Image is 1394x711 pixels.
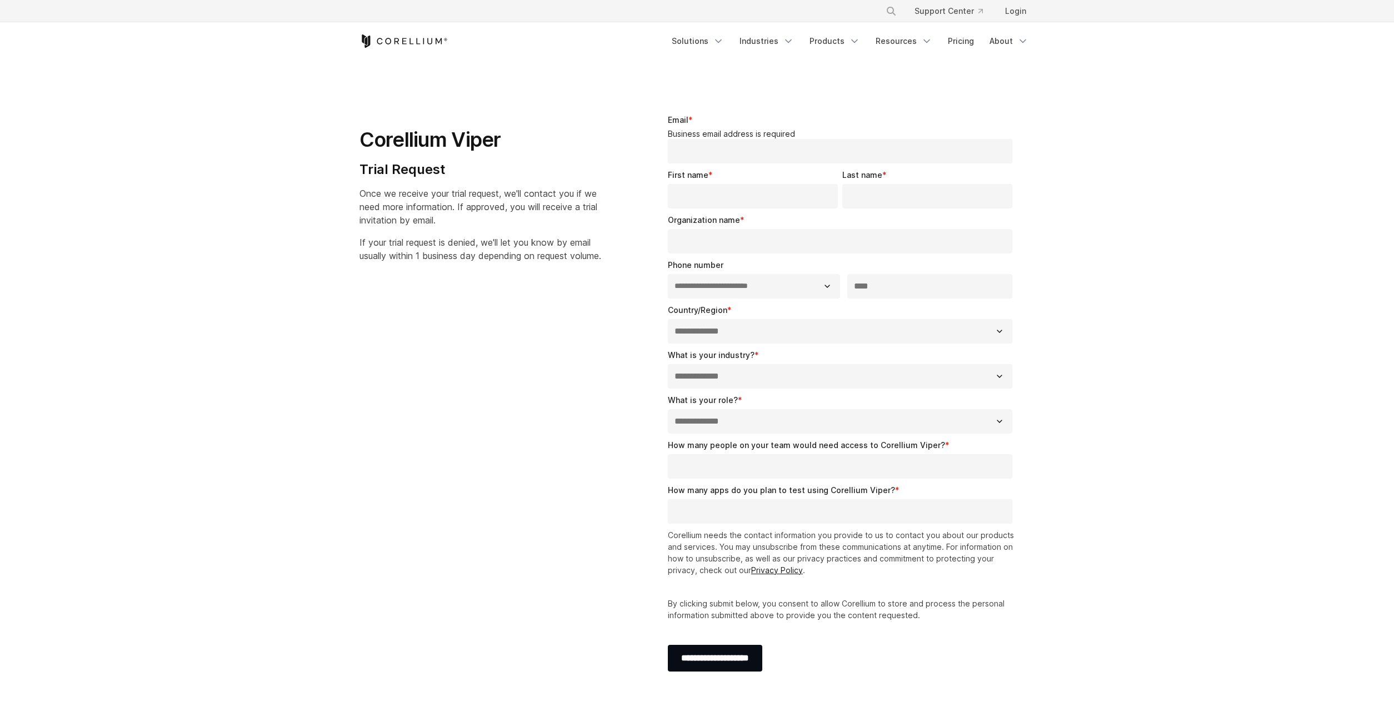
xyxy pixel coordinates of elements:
[733,31,801,51] a: Industries
[803,31,867,51] a: Products
[359,188,597,226] span: Once we receive your trial request, we'll contact you if we need more information. If approved, y...
[668,260,723,270] span: Phone number
[751,565,803,575] a: Privacy Policy
[906,1,992,21] a: Support Center
[359,237,601,261] span: If your trial request is denied, we'll let you know by email usually within 1 business day depend...
[668,115,688,125] span: Email
[359,127,601,152] h1: Corellium Viper
[665,31,731,51] a: Solutions
[359,34,448,48] a: Corellium Home
[668,129,1017,139] legend: Business email address is required
[668,529,1017,576] p: Corellium needs the contact information you provide to us to contact you about our products and s...
[869,31,939,51] a: Resources
[668,215,740,225] span: Organization name
[941,31,981,51] a: Pricing
[668,485,895,495] span: How many apps do you plan to test using Corellium Viper?
[842,170,882,180] span: Last name
[872,1,1035,21] div: Navigation Menu
[983,31,1035,51] a: About
[668,305,727,315] span: Country/Region
[668,598,1017,621] p: By clicking submit below, you consent to allow Corellium to store and process the personal inform...
[668,350,755,360] span: What is your industry?
[359,161,601,178] h4: Trial Request
[668,170,708,180] span: First name
[665,31,1035,51] div: Navigation Menu
[996,1,1035,21] a: Login
[668,395,738,405] span: What is your role?
[881,1,901,21] button: Search
[668,440,945,450] span: How many people on your team would need access to Corellium Viper?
